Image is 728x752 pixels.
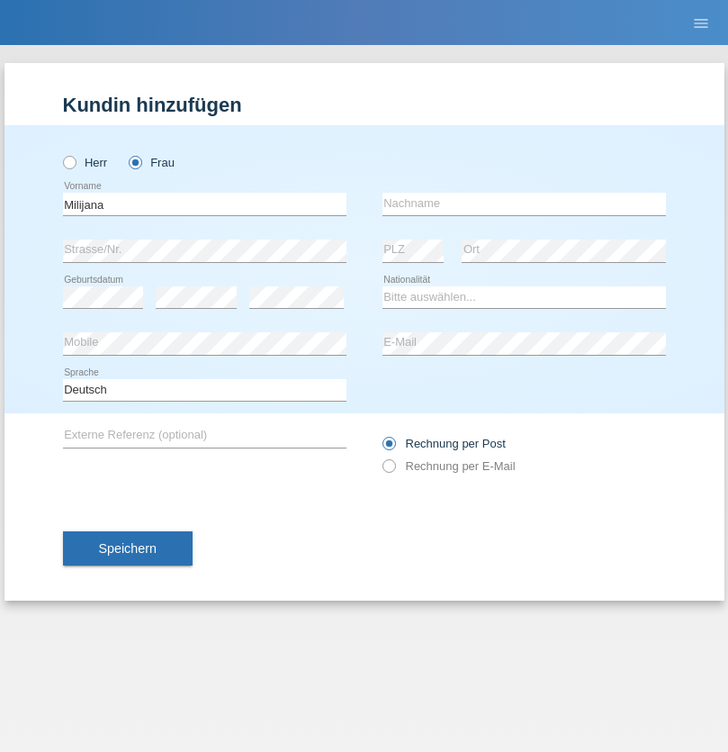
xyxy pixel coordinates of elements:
span: Speichern [99,541,157,556]
a: menu [683,17,719,28]
input: Rechnung per Post [382,437,394,459]
label: Rechnung per E-Mail [382,459,516,473]
input: Frau [129,156,140,168]
i: menu [692,14,710,32]
label: Frau [129,156,175,169]
button: Speichern [63,531,193,566]
label: Rechnung per Post [382,437,506,450]
input: Rechnung per E-Mail [382,459,394,482]
input: Herr [63,156,75,168]
h1: Kundin hinzufügen [63,94,666,116]
label: Herr [63,156,108,169]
